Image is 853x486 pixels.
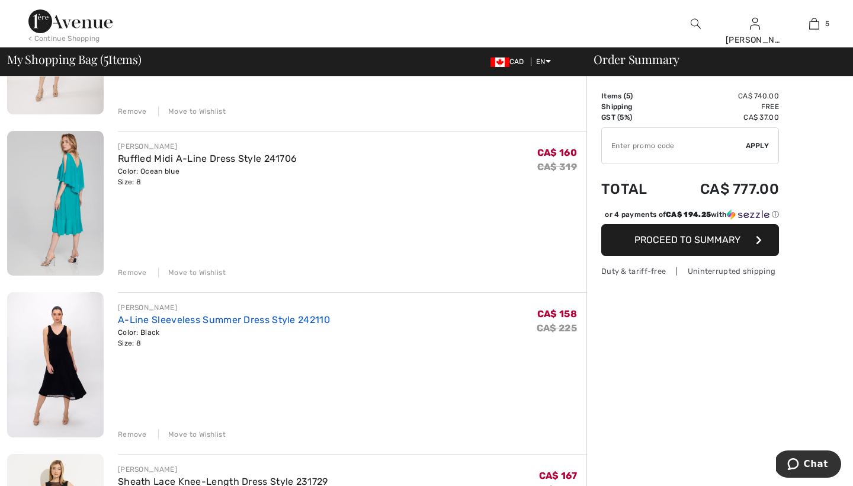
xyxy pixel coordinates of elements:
s: CA$ 319 [537,161,577,172]
img: Sezzle [727,209,769,220]
img: 1ère Avenue [28,9,113,33]
td: Shipping [601,101,666,112]
button: Proceed to Summary [601,224,779,256]
div: [PERSON_NAME] [726,34,784,46]
img: Canadian Dollar [490,57,509,67]
a: A-Line Sleeveless Summer Dress Style 242110 [118,314,330,325]
td: CA$ 777.00 [666,169,779,209]
div: Color: Ocean blue Size: 8 [118,166,297,187]
div: [PERSON_NAME] [118,141,297,152]
span: 5 [825,18,829,29]
div: [PERSON_NAME] [118,464,328,475]
div: Move to Wishlist [158,429,226,440]
div: Remove [118,429,147,440]
td: Items ( ) [601,91,666,101]
div: Move to Wishlist [158,106,226,117]
div: Move to Wishlist [158,267,226,278]
span: CA$ 167 [539,470,577,481]
a: Sign In [750,18,760,29]
a: Ruffled Midi A-Line Dress Style 241706 [118,153,297,164]
span: 5 [626,92,630,100]
span: CA$ 194.25 [666,210,711,219]
span: Proceed to Summary [634,234,740,245]
span: My Shopping Bag ( Items) [7,53,142,65]
div: Remove [118,106,147,117]
td: Free [666,101,779,112]
img: search the website [691,17,701,31]
div: or 4 payments of with [605,209,779,220]
span: EN [536,57,551,66]
span: 5 [104,50,108,66]
img: Ruffled Midi A-Line Dress Style 241706 [7,131,104,276]
span: CAD [490,57,529,66]
img: My Bag [809,17,819,31]
a: 5 [785,17,843,31]
div: < Continue Shopping [28,33,100,44]
div: [PERSON_NAME] [118,302,330,313]
span: CA$ 158 [537,308,577,319]
div: Order Summary [579,53,846,65]
span: Apply [746,140,769,151]
td: Total [601,169,666,209]
div: Remove [118,267,147,278]
td: CA$ 740.00 [666,91,779,101]
span: CA$ 160 [537,147,577,158]
s: CA$ 225 [537,322,577,334]
td: CA$ 37.00 [666,112,779,123]
img: My Info [750,17,760,31]
div: or 4 payments ofCA$ 194.25withSezzle Click to learn more about Sezzle [601,209,779,224]
iframe: Opens a widget where you can chat to one of our agents [776,450,841,480]
td: GST (5%) [601,112,666,123]
img: A-Line Sleeveless Summer Dress Style 242110 [7,292,104,437]
div: Color: Black Size: 8 [118,327,330,348]
div: Duty & tariff-free | Uninterrupted shipping [601,266,779,277]
input: Promo code [602,128,746,164]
